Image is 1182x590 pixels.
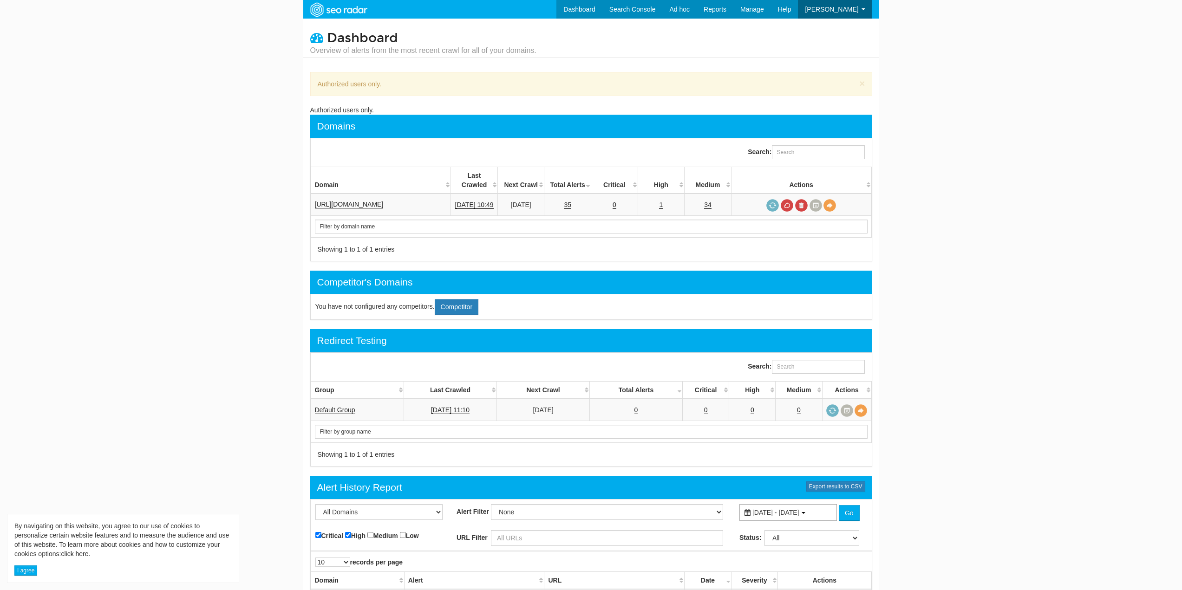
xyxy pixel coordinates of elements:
label: Low [400,530,419,540]
a: 0 [704,406,708,414]
th: Actions: activate to sort column ascending [731,167,871,194]
input: Medium [367,532,373,538]
span: Dashboard [327,30,398,46]
a: [DATE] 11:10 [431,406,470,414]
th: Last Crawled: activate to sort column descending [404,382,496,399]
td: [DATE] [497,194,544,216]
div: Showing 1 to 1 of 1 entries [318,245,580,254]
label: Medium [367,530,398,540]
a: Request a crawl [826,404,839,417]
a: Request a crawl [766,199,779,212]
th: High: activate to sort column descending [638,167,685,194]
div: You have not configured any competitors. [310,294,872,320]
a: 34 [704,201,712,209]
img: SEORadar [307,1,371,18]
th: Total Alerts: activate to sort column ascending [544,167,591,194]
a: Cancel in-progress audit [781,199,793,212]
th: Domain: activate to sort column ascending [311,572,404,590]
i:  [310,31,323,44]
div: Authorized users only. [310,72,872,96]
div: Authorized users only. [310,105,872,115]
label: Critical [315,530,343,540]
button: I agree [14,565,37,576]
a: Export results to CSV [806,481,865,492]
th: Critical: activate to sort column descending [591,167,638,194]
th: High: activate to sort column descending [729,382,776,399]
th: Domain: activate to sort column ascending [311,167,451,194]
small: Overview of alerts from the most recent crawl for all of your domains. [310,45,536,56]
th: Alert: activate to sort column ascending [404,572,544,590]
th: Total Alerts: activate to sort column ascending [590,382,683,399]
span: [PERSON_NAME] [805,6,858,13]
input: All URLs [491,530,723,546]
input: Critical [315,532,321,538]
td: [DATE] [497,399,590,421]
a: 0 [751,406,754,414]
th: Medium: activate to sort column descending [776,382,822,399]
button: Go [839,505,860,521]
a: 0 [797,406,801,414]
label: Search: [748,360,864,374]
input: Low [400,532,406,538]
span: Help [778,6,791,13]
div: Competitor's Domains [317,275,413,289]
th: Group: activate to sort column ascending [311,382,404,399]
input: Search: [772,145,865,159]
a: View Domain Overview [823,199,836,212]
th: Date: activate to sort column ascending [685,572,731,590]
th: Next Crawl: activate to sort column descending [497,167,544,194]
a: 0 [634,406,638,414]
button: × [859,78,865,88]
input: Search [315,220,868,233]
input: Search [315,425,868,439]
label: Alert Filter [457,507,489,516]
input: Search: [772,360,865,374]
a: Competitor [435,299,478,315]
a: [DATE] 10:49 [455,201,494,209]
span: Reports [704,6,726,13]
label: Search: [748,145,864,159]
th: Actions: activate to sort column ascending [822,382,871,399]
span: [DATE] - [DATE] [752,509,799,516]
label: Status: [739,533,763,542]
div: Redirect Testing [317,334,387,348]
th: Last Crawled: activate to sort column descending [451,167,498,194]
th: URL: activate to sort column ascending [544,572,685,590]
label: records per page [315,558,403,567]
a: Delete most recent audit [795,199,808,212]
select: records per page [315,558,350,567]
th: Medium: activate to sort column descending [685,167,731,194]
label: URL Filter [457,533,489,542]
div: Showing 1 to 1 of 1 entries [318,450,580,459]
th: Next Crawl: activate to sort column descending [497,382,590,399]
a: click here [61,550,88,558]
a: View Bundle Overview [855,404,867,417]
a: Default Group [315,406,355,414]
th: Critical: activate to sort column descending [682,382,729,399]
th: Actions [778,572,871,590]
div: By navigating on this website, you agree to our use of cookies to personalize certain website fea... [14,521,232,558]
a: 35 [564,201,571,209]
span: Manage [740,6,764,13]
div: Alert History Report [317,480,402,494]
input: High [345,532,351,538]
a: 1 [659,201,663,209]
label: High [345,530,366,540]
a: [URL][DOMAIN_NAME] [315,201,384,208]
span: Ad hoc [669,6,690,13]
a: 0 [613,201,616,209]
th: Severity: activate to sort column ascending [731,572,778,590]
a: Crawl History [841,404,853,417]
div: Domains [317,119,356,133]
a: Crawl History [810,199,822,212]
